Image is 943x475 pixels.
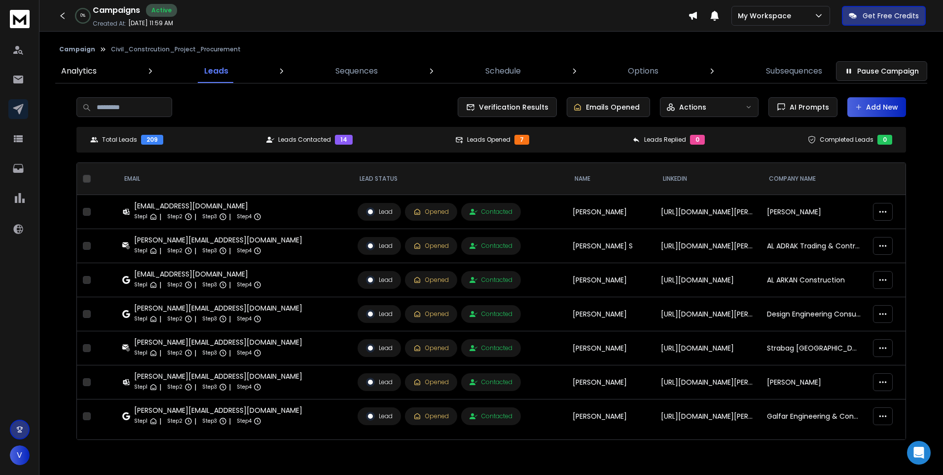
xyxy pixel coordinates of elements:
[55,59,103,83] a: Analytics
[102,136,137,144] p: Total Leads
[690,135,705,145] div: 0
[761,195,867,229] td: [PERSON_NAME]
[167,246,182,256] p: Step 2
[655,263,761,297] td: [URL][DOMAIN_NAME]
[167,280,182,290] p: Step 2
[194,246,196,256] p: |
[768,97,837,117] button: AI Prompts
[237,212,252,222] p: Step 4
[366,412,393,421] div: Lead
[141,135,163,145] div: 209
[237,348,252,358] p: Step 4
[134,416,147,426] p: Step 1
[786,102,829,112] span: AI Prompts
[202,246,217,256] p: Step 3
[567,263,655,297] td: [PERSON_NAME]
[470,242,512,250] div: Contacted
[61,65,97,77] p: Analytics
[366,241,393,250] div: Lead
[655,163,761,195] th: LinkedIn
[10,445,30,465] button: V
[470,208,512,216] div: Contacted
[229,382,231,392] p: |
[877,135,892,145] div: 0
[586,102,640,112] p: Emails Opened
[567,365,655,399] td: [PERSON_NAME]
[237,416,252,426] p: Step 4
[644,136,686,144] p: Leads Replied
[567,331,655,365] td: [PERSON_NAME]
[479,59,527,83] a: Schedule
[413,276,449,284] div: Opened
[820,136,873,144] p: Completed Leads
[655,229,761,263] td: [URL][DOMAIN_NAME][PERSON_NAME]
[335,135,353,145] div: 14
[202,416,217,426] p: Step 3
[329,59,384,83] a: Sequences
[237,314,252,324] p: Step 4
[229,246,231,256] p: |
[836,61,927,81] button: Pause Campaign
[198,59,234,83] a: Leads
[470,310,512,318] div: Contacted
[194,348,196,358] p: |
[134,235,302,245] div: [PERSON_NAME][EMAIL_ADDRESS][DOMAIN_NAME]
[202,314,217,324] p: Step 3
[134,405,302,415] div: [PERSON_NAME][EMAIL_ADDRESS][DOMAIN_NAME]
[167,314,182,324] p: Step 2
[907,441,931,465] div: Open Intercom Messenger
[413,378,449,386] div: Opened
[134,371,302,381] div: [PERSON_NAME][EMAIL_ADDRESS][DOMAIN_NAME]
[679,102,706,112] p: Actions
[514,135,529,145] div: 7
[352,163,567,195] th: LEAD STATUS
[655,297,761,331] td: [URL][DOMAIN_NAME][PERSON_NAME]
[134,382,147,392] p: Step 1
[470,344,512,352] div: Contacted
[761,365,867,399] td: [PERSON_NAME]
[93,20,126,28] p: Created At:
[111,45,241,53] p: Civil_Constrcution_Project_Procurement
[567,195,655,229] td: [PERSON_NAME]
[761,297,867,331] td: Design Engineering Consultants
[167,348,182,358] p: Step 2
[470,412,512,420] div: Contacted
[622,59,664,83] a: Options
[202,382,217,392] p: Step 3
[134,246,147,256] p: Step 1
[567,399,655,434] td: [PERSON_NAME]
[335,65,378,77] p: Sequences
[655,399,761,434] td: [URL][DOMAIN_NAME][PERSON_NAME]
[842,6,926,26] button: Get Free Credits
[202,212,217,222] p: Step 3
[134,314,147,324] p: Step 1
[237,246,252,256] p: Step 4
[655,365,761,399] td: [URL][DOMAIN_NAME][PERSON_NAME]
[470,276,512,284] div: Contacted
[467,136,510,144] p: Leads Opened
[237,280,252,290] p: Step 4
[229,348,231,358] p: |
[567,163,655,195] th: NAME
[738,11,795,21] p: My Workspace
[159,348,161,358] p: |
[159,212,161,222] p: |
[229,280,231,290] p: |
[146,4,177,17] div: Active
[159,246,161,256] p: |
[134,212,147,222] p: Step 1
[366,344,393,353] div: Lead
[413,310,449,318] div: Opened
[134,201,261,211] div: [EMAIL_ADDRESS][DOMAIN_NAME]
[366,378,393,387] div: Lead
[761,229,867,263] td: AL ADRAK Trading & Contracting
[59,45,95,53] button: Campaign
[116,163,352,195] th: EMAIL
[413,344,449,352] div: Opened
[134,348,147,358] p: Step 1
[567,297,655,331] td: [PERSON_NAME]
[194,280,196,290] p: |
[655,331,761,365] td: [URL][DOMAIN_NAME]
